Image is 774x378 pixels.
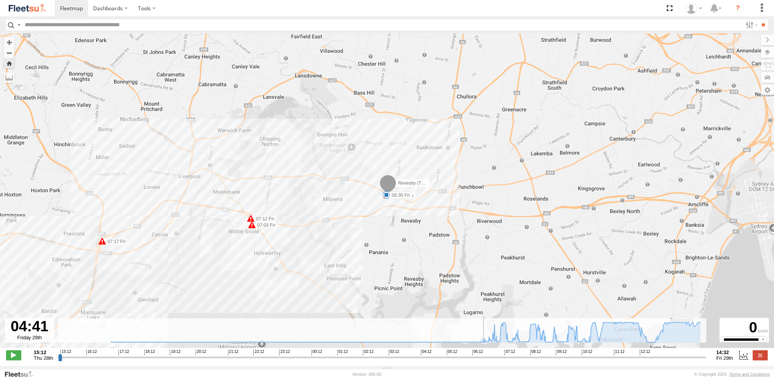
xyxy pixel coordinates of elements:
span: 11:12 [614,350,625,356]
span: 03:12 [389,350,399,356]
label: Search Filter Options [743,19,759,30]
span: 20:12 [196,350,206,356]
span: 01:12 [337,350,348,356]
span: 18:12 [144,350,155,356]
span: 16:12 [86,350,97,356]
span: 12:12 [640,350,651,356]
strong: 14:32 [716,350,733,355]
label: Map Settings [761,85,774,95]
span: 04:12 [421,350,432,356]
button: Zoom out [4,47,14,58]
label: 17:15 Thu [388,192,416,199]
label: 06:30 Fri [386,192,412,199]
span: 15:12 [60,350,71,356]
span: 22:12 [253,350,264,356]
span: 21:12 [228,350,239,356]
label: Search Query [16,19,22,30]
span: 02:12 [363,350,374,356]
span: Thu 28th Aug 2025 [34,355,53,361]
span: 06:12 [472,350,483,356]
div: 0 [721,319,768,336]
label: 16:55 Thu [387,191,415,198]
label: Play/Stop [6,350,21,360]
div: Version: 306.00 [352,372,381,376]
a: Terms and Conditions [730,372,770,376]
span: 10:12 [582,350,592,356]
i: ? [732,2,744,14]
span: Fri 29th Aug 2025 [716,355,733,361]
div: Adrian Singleton [683,3,705,14]
img: fleetsu-logo-horizontal.svg [8,3,47,13]
label: Measure [4,72,14,83]
a: Visit our Website [4,370,39,378]
span: 09:12 [556,350,567,356]
span: 17:12 [119,350,129,356]
label: 07:03 Fri [252,222,277,229]
label: 07:17 Fri [102,238,128,245]
span: 07:12 [505,350,515,356]
label: 07:12 Fri [251,215,276,222]
label: Close [753,350,768,360]
span: 05:12 [447,350,457,356]
button: Zoom Home [4,58,14,68]
span: 23:12 [279,350,290,356]
div: © Copyright 2025 - [694,372,770,376]
span: 00:12 [312,350,322,356]
span: Revesby (T07 - [PERSON_NAME]) [398,180,469,185]
button: Zoom in [4,37,14,47]
span: 08:12 [530,350,541,356]
strong: 15:12 [34,350,53,355]
span: 19:12 [170,350,180,356]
